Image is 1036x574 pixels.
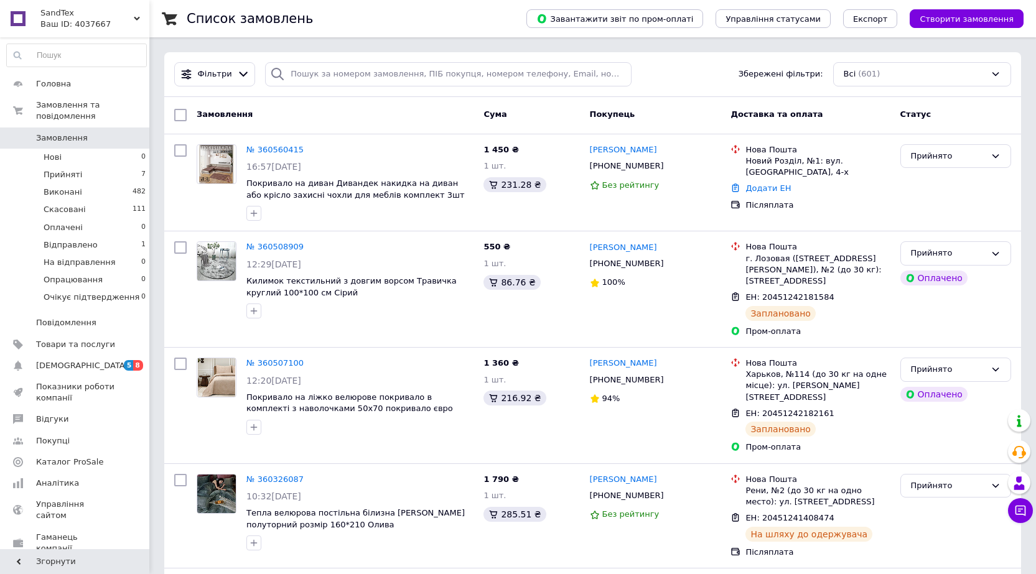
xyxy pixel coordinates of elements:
span: ЕН: 20451242181584 [745,292,834,302]
div: 285.51 ₴ [483,507,546,522]
a: № 360508909 [246,242,304,251]
input: Пошук [7,44,146,67]
span: Товари та послуги [36,339,115,350]
a: Килимок текстильний з довгим ворсом Травичка круглий 100*100 см Сірий [246,276,457,297]
span: 5 [124,360,134,371]
span: Повідомлення [36,317,96,328]
button: Завантажити звіт по пром-оплаті [526,9,703,28]
div: [PHONE_NUMBER] [587,158,666,174]
div: [PHONE_NUMBER] [587,488,666,504]
span: 111 [133,204,146,215]
img: Фото товару [197,474,236,513]
a: Фото товару [197,241,236,281]
a: [PERSON_NAME] [590,144,657,156]
span: Аналітика [36,478,79,489]
div: Нова Пошта [745,474,890,485]
span: 0 [141,257,146,268]
div: Нова Пошта [745,358,890,369]
span: Експорт [853,14,888,24]
span: Оплачені [44,222,83,233]
span: Гаманець компанії [36,532,115,554]
span: (601) [858,69,880,78]
img: Фото товару [199,145,235,183]
div: 216.92 ₴ [483,391,546,405]
div: На шляху до одержувача [745,527,872,542]
span: Статус [900,109,931,119]
span: 94% [602,394,620,403]
div: [PHONE_NUMBER] [587,256,666,272]
div: Харьков, №114 (до 30 кг на одне місце): ул. [PERSON_NAME][STREET_ADDRESS] [745,369,890,403]
span: Нові [44,152,62,163]
span: Виконані [44,187,82,198]
span: 1 шт. [483,491,506,500]
span: Замовлення [36,132,88,144]
span: 1 шт. [483,375,506,384]
span: Покупець [590,109,635,119]
div: Нова Пошта [745,144,890,155]
span: Каталог ProSale [36,456,103,468]
span: 1 [141,239,146,251]
div: [PHONE_NUMBER] [587,372,666,388]
span: Відправлено [44,239,98,251]
span: 1 360 ₴ [483,358,518,368]
span: 12:29[DATE] [246,259,301,269]
a: Фото товару [197,474,236,514]
span: Управління сайтом [36,499,115,521]
a: [PERSON_NAME] [590,242,657,254]
div: Ваш ID: 4037667 [40,19,149,30]
span: 1 790 ₴ [483,474,518,484]
button: Чат з покупцем [1008,498,1033,523]
span: 0 [141,274,146,285]
span: 8 [133,360,143,371]
div: Прийнято [911,479,986,493]
span: Без рейтингу [602,509,660,519]
a: Покривало на ліжко велюрове покривало в комплекті з наволочками 50х70 покривало євро розмір 200х2... [246,392,453,425]
a: Фото товару [197,144,236,184]
span: Збережені фільтри: [739,68,823,80]
span: Скасовані [44,204,86,215]
span: 550 ₴ [483,242,510,251]
span: ЕН: 20451242182161 [745,409,834,418]
span: Головна [36,78,71,90]
div: Післяплата [745,200,890,211]
span: 0 [141,152,146,163]
span: 10:32[DATE] [246,491,301,501]
img: Фото товару [197,242,236,280]
div: Післяплата [745,547,890,558]
span: Прийняті [44,169,82,180]
span: 100% [602,277,625,287]
a: Створити замовлення [897,14,1024,23]
div: 86.76 ₴ [483,275,540,290]
span: Замовлення [197,109,253,119]
a: Покривало на диван Дивандек накидка на диван або крісло захисні чохли для меблів комплект 3шт Ром... [246,178,464,211]
div: Прийнято [911,150,986,163]
span: 7 [141,169,146,180]
div: Прийнято [911,363,986,376]
span: На відправлення [44,257,116,268]
div: Заплановано [745,422,816,437]
input: Пошук за номером замовлення, ПІБ покупця, номером телефону, Email, номером накладної [265,62,632,86]
span: Cума [483,109,506,119]
div: Оплачено [900,387,968,402]
div: Заплановано [745,306,816,321]
span: Завантажити звіт по пром-оплаті [536,13,693,24]
span: Управління статусами [726,14,821,24]
div: Нова Пошта [745,241,890,252]
span: Показники роботи компанії [36,381,115,404]
a: Додати ЕН [745,183,791,193]
div: Оплачено [900,271,968,285]
span: Доставка та оплата [730,109,823,119]
div: 231.28 ₴ [483,177,546,192]
span: 0 [141,222,146,233]
span: [DEMOGRAPHIC_DATA] [36,360,128,371]
img: Фото товару [198,358,235,397]
a: Тепла велюрова постільна білизна [PERSON_NAME] полуторний розмір 160*210 Олива [246,508,465,529]
span: Покупці [36,435,70,447]
a: № 360560415 [246,145,304,154]
span: Всі [844,68,856,80]
span: Фільтри [198,68,232,80]
button: Створити замовлення [910,9,1024,28]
